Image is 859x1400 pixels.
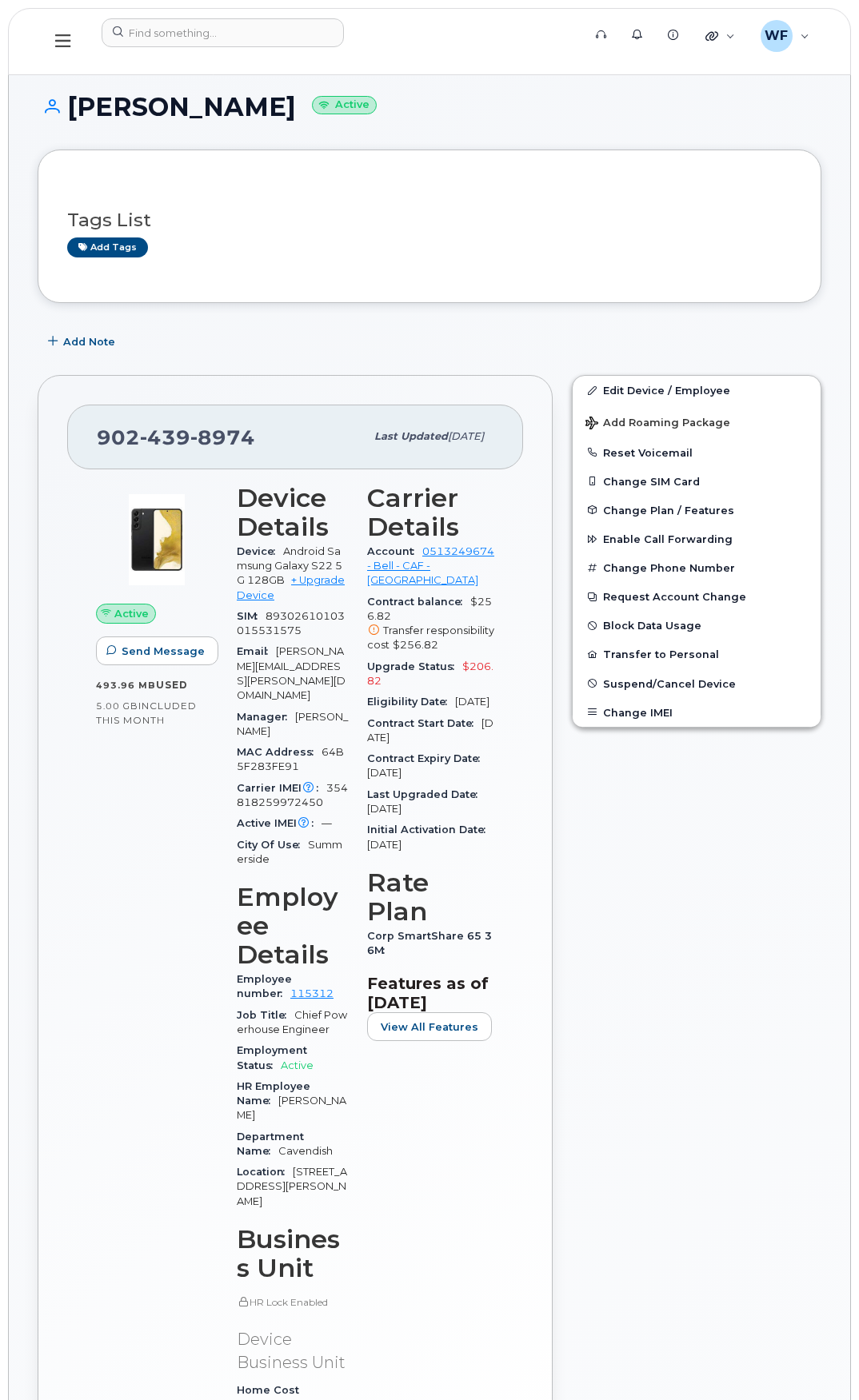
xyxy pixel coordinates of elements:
span: Location [237,1166,293,1178]
span: Send Message [122,644,205,659]
h3: Device Details [237,484,348,541]
span: Eligibility Date [367,696,455,708]
span: Add Note [63,334,115,349]
span: [PERSON_NAME][EMAIL_ADDRESS][PERSON_NAME][DOMAIN_NAME] [237,645,346,701]
span: 439 [140,425,190,449]
span: Summerside [237,839,342,865]
h1: [PERSON_NAME] [38,93,821,121]
span: 493.96 MB [96,680,156,691]
span: View All Features [381,1019,478,1035]
button: Transfer to Personal [573,640,821,668]
span: Transfer responsibility cost [367,624,494,651]
span: Initial Activation Date [367,824,493,836]
h3: Carrier Details [367,484,494,541]
small: Active [312,96,377,114]
span: Account [367,545,422,557]
span: used [156,679,188,691]
span: Suspend/Cancel Device [603,677,736,689]
button: Reset Voicemail [573,438,821,467]
span: Chief Powerhouse Engineer [237,1009,347,1035]
span: [DATE] [367,767,402,779]
h3: Rate Plan [367,868,494,926]
span: Active [114,606,149,621]
span: Contract Expiry Date [367,752,488,764]
span: 8974 [190,425,255,449]
span: [DATE] [367,839,402,851]
span: Enable Call Forwarding [603,533,733,545]
button: Suspend/Cancel Device [573,669,821,698]
p: Device Business Unit [237,1328,348,1374]
span: Contract balance [367,596,470,608]
a: 115312 [290,987,334,999]
h3: Employee Details [237,883,348,969]
span: SIM [237,610,266,622]
img: image20231002-3703462-1qw5fnl.jpeg [109,492,205,588]
button: Change Plan / Features [573,496,821,525]
span: $256.82 [367,596,494,653]
span: Employee number [237,973,292,999]
span: [STREET_ADDRESS][PERSON_NAME] [237,1166,347,1207]
span: [DATE] [367,803,402,815]
a: + Upgrade Device [237,574,345,600]
button: Add Note [38,327,129,356]
span: Change Plan / Features [603,504,734,516]
h3: Features as of [DATE] [367,974,494,1012]
span: Active [281,1059,314,1071]
h3: Tags List [67,210,792,230]
span: Add Roaming Package [585,417,730,432]
span: Job Title [237,1009,294,1021]
span: Department Name [237,1131,304,1157]
span: MAC Address [237,746,322,758]
button: Block Data Usage [573,611,821,640]
button: Change Phone Number [573,553,821,582]
span: [PERSON_NAME] [237,711,348,737]
span: Upgrade Status [367,660,462,672]
span: HR Employee Name [237,1080,310,1107]
span: [DATE] [448,430,484,442]
span: $256.82 [393,639,438,651]
span: 5.00 GB [96,700,138,712]
span: Carrier IMEI [237,782,326,794]
span: City Of Use [237,839,308,851]
span: 89302610103015531575 [237,610,345,636]
span: — [322,817,332,829]
span: Last Upgraded Date [367,788,485,800]
button: Send Message [96,636,218,665]
span: Employment Status [237,1044,307,1071]
span: 902 [97,425,255,449]
span: [DATE] [455,696,489,708]
p: HR Lock Enabled [237,1295,348,1309]
span: Contract Start Date [367,717,481,729]
span: included this month [96,700,197,726]
span: Manager [237,711,295,723]
span: Cavendish [278,1145,333,1157]
span: [PERSON_NAME] [237,1095,346,1121]
button: Request Account Change [573,582,821,611]
button: Enable Call Forwarding [573,525,821,553]
button: Add Roaming Package [573,405,821,438]
span: 354818259972450 [237,782,348,808]
a: 0513249674 - Bell - CAF - [GEOGRAPHIC_DATA] [367,545,494,587]
span: Last updated [374,430,448,442]
button: Change IMEI [573,698,821,727]
span: Email [237,645,276,657]
h3: Business Unit [237,1225,348,1282]
span: Android Samsung Galaxy S22 5G 128GB [237,545,342,587]
button: Change SIM Card [573,467,821,496]
a: Edit Device / Employee [573,376,821,405]
span: Corp SmartShare 65 36M [367,930,492,956]
span: Active IMEI [237,817,322,829]
a: Add tags [67,237,148,257]
button: View All Features [367,1012,492,1041]
span: Device [237,545,283,557]
span: [DATE] [367,717,493,744]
